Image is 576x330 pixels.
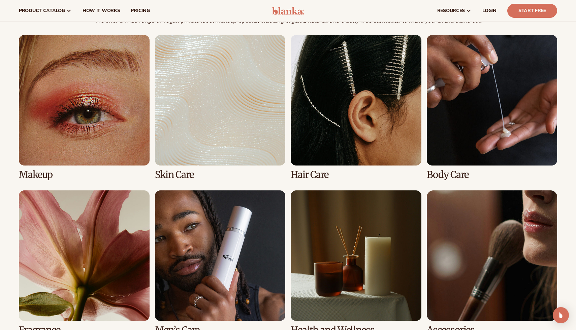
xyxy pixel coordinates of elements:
[19,17,557,25] p: We offer a wide range of vegan private label makeup options, including organic, natural, and crue...
[131,8,150,13] span: pricing
[19,170,150,180] h3: Makeup
[272,7,304,15] img: logo
[507,4,557,18] a: Start Free
[427,35,557,180] div: 4 / 8
[155,35,286,180] div: 2 / 8
[291,35,421,180] div: 3 / 8
[437,8,465,13] span: resources
[482,8,497,13] span: LOGIN
[83,8,120,13] span: How It Works
[553,307,569,323] div: Open Intercom Messenger
[291,170,421,180] h3: Hair Care
[19,35,150,180] div: 1 / 8
[19,8,65,13] span: product catalog
[155,170,286,180] h3: Skin Care
[427,170,557,180] h3: Body Care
